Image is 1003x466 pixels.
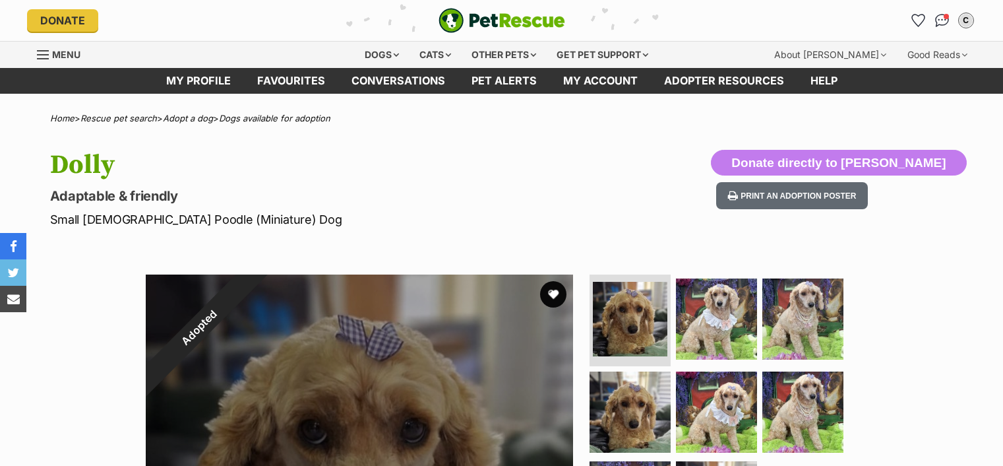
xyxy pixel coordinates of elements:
[163,113,213,123] a: Adopt a dog
[50,150,608,180] h1: Dolly
[17,114,987,123] div: > > >
[550,68,651,94] a: My account
[115,244,282,411] div: Adopted
[765,42,896,68] div: About [PERSON_NAME]
[439,8,565,33] img: logo-e224e6f780fb5917bec1dbf3a21bbac754714ae5b6737aabdf751b685950b380.svg
[219,113,330,123] a: Dogs available for adoption
[410,42,460,68] div: Cats
[153,68,244,94] a: My profile
[676,279,757,360] img: Photo of Dolly
[762,372,843,453] img: Photo of Dolly
[338,68,458,94] a: conversations
[590,372,671,453] img: Photo of Dolly
[898,42,977,68] div: Good Reads
[956,10,977,31] button: My account
[80,113,157,123] a: Rescue pet search
[547,42,657,68] div: Get pet support
[711,150,966,176] button: Donate directly to [PERSON_NAME]
[676,372,757,453] img: Photo of Dolly
[593,282,667,356] img: Photo of Dolly
[651,68,797,94] a: Adopter resources
[50,187,608,205] p: Adaptable & friendly
[540,281,566,308] button: favourite
[908,10,929,31] a: Favourites
[37,42,90,65] a: Menu
[797,68,851,94] a: Help
[458,68,550,94] a: Pet alerts
[762,279,843,360] img: Photo of Dolly
[50,113,75,123] a: Home
[439,8,565,33] a: PetRescue
[244,68,338,94] a: Favourites
[355,42,408,68] div: Dogs
[932,10,953,31] a: Conversations
[52,49,80,60] span: Menu
[27,9,98,32] a: Donate
[716,182,868,209] button: Print an adoption poster
[50,211,608,228] p: Small [DEMOGRAPHIC_DATA] Poodle (Miniature) Dog
[959,14,973,27] div: C
[935,14,949,27] img: chat-41dd97257d64d25036548639549fe6c8038ab92f7586957e7f3b1b290dea8141.svg
[908,10,977,31] ul: Account quick links
[462,42,545,68] div: Other pets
